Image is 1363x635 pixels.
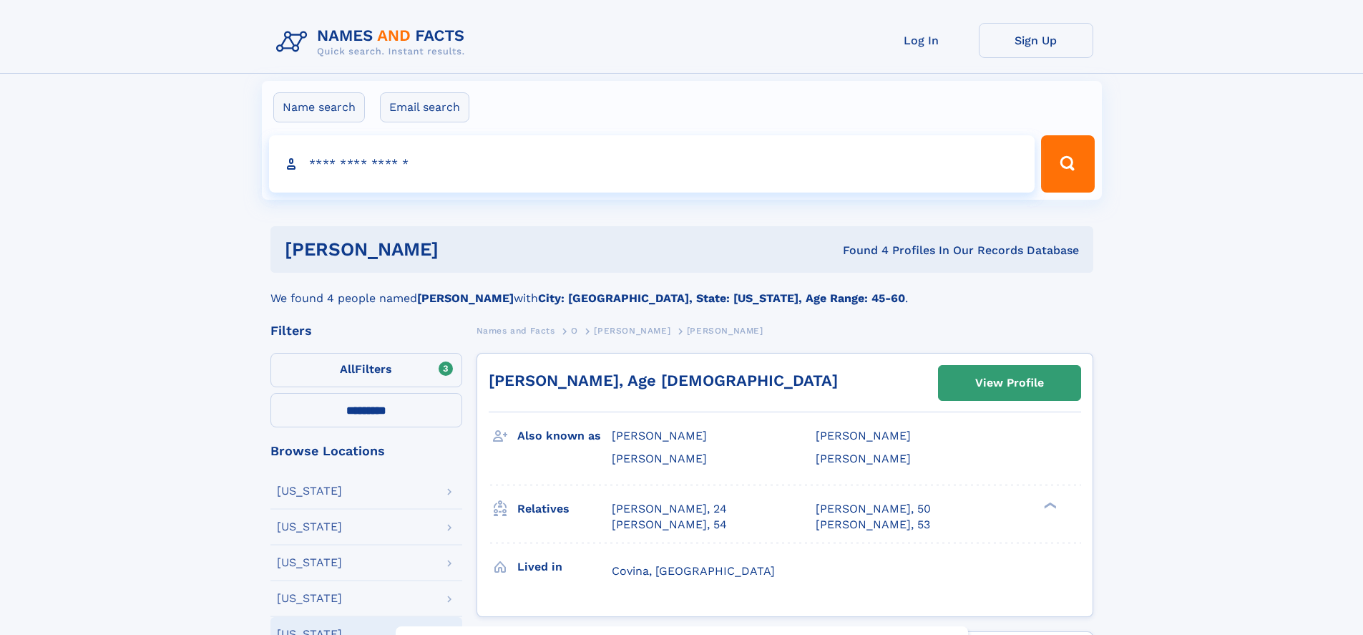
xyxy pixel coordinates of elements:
[612,517,727,533] a: [PERSON_NAME], 54
[864,23,979,58] a: Log In
[277,485,342,497] div: [US_STATE]
[517,497,612,521] h3: Relatives
[612,564,775,578] span: Covina, [GEOGRAPHIC_DATA]
[975,367,1044,399] div: View Profile
[273,92,365,122] label: Name search
[816,429,911,442] span: [PERSON_NAME]
[477,321,555,339] a: Names and Facts
[270,23,477,62] img: Logo Names and Facts
[939,366,1080,400] a: View Profile
[612,452,707,465] span: [PERSON_NAME]
[270,273,1093,307] div: We found 4 people named with .
[612,501,727,517] a: [PERSON_NAME], 24
[816,452,911,465] span: [PERSON_NAME]
[517,424,612,448] h3: Also known as
[571,326,578,336] span: O
[340,362,355,376] span: All
[594,321,670,339] a: [PERSON_NAME]
[277,521,342,533] div: [US_STATE]
[270,445,462,457] div: Browse Locations
[270,353,462,387] label: Filters
[277,557,342,568] div: [US_STATE]
[687,326,763,336] span: [PERSON_NAME]
[417,291,514,305] b: [PERSON_NAME]
[640,243,1079,258] div: Found 4 Profiles In Our Records Database
[517,555,612,579] h3: Lived in
[816,517,930,533] a: [PERSON_NAME], 53
[979,23,1093,58] a: Sign Up
[571,321,578,339] a: O
[1040,500,1057,510] div: ❯
[270,324,462,337] div: Filters
[285,241,641,258] h1: [PERSON_NAME]
[1041,135,1094,193] button: Search Button
[594,326,670,336] span: [PERSON_NAME]
[489,372,838,389] a: [PERSON_NAME], Age [DEMOGRAPHIC_DATA]
[612,429,707,442] span: [PERSON_NAME]
[816,501,931,517] a: [PERSON_NAME], 50
[269,135,1035,193] input: search input
[277,593,342,604] div: [US_STATE]
[538,291,905,305] b: City: [GEOGRAPHIC_DATA], State: [US_STATE], Age Range: 45-60
[380,92,469,122] label: Email search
